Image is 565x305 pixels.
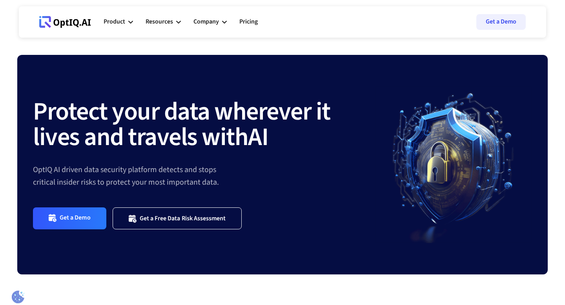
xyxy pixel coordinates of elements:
div: Product [104,16,125,27]
div: Resources [146,10,181,34]
strong: AI [248,119,268,155]
div: OptIQ AI driven data security platform detects and stops critical insider risks to protect your m... [33,163,375,189]
div: Get a Free Data Risk Assessment [140,214,226,222]
a: Pricing [239,10,258,34]
strong: Protect your data wherever it lives and travels with [33,94,330,155]
div: Get a Demo [60,214,91,223]
div: Company [193,16,219,27]
a: Webflow Homepage [39,10,91,34]
div: Resources [146,16,173,27]
a: Get a Free Data Risk Assessment [113,207,242,229]
div: Product [104,10,133,34]
a: Get a Demo [476,14,526,30]
div: Webflow Homepage [39,27,40,28]
a: Get a Demo [33,207,106,229]
div: Company [193,10,227,34]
